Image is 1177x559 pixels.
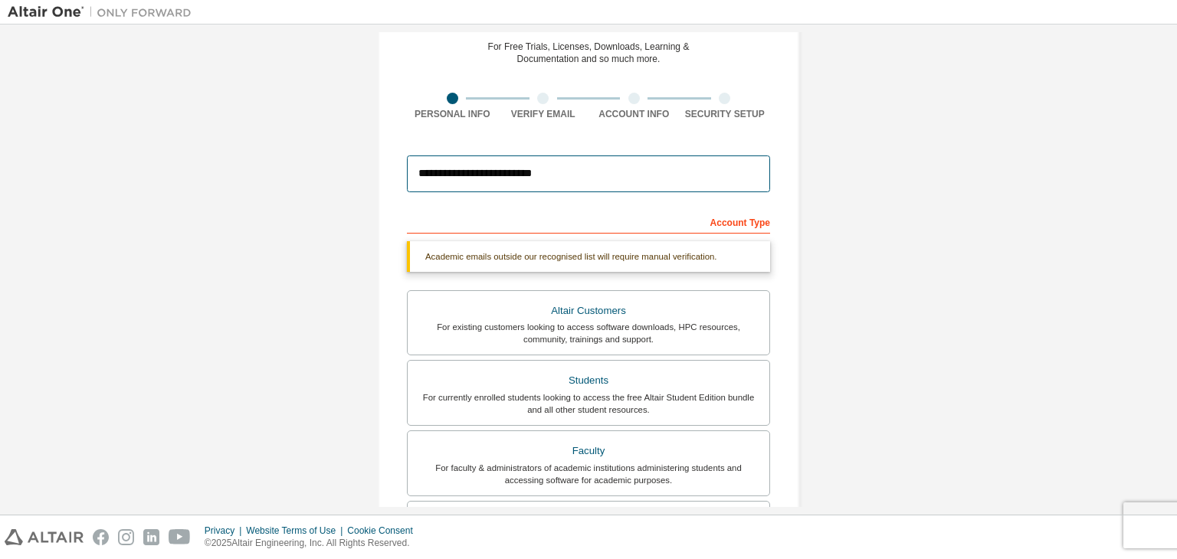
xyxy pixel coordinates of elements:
[417,300,760,322] div: Altair Customers
[5,529,84,545] img: altair_logo.svg
[246,525,347,537] div: Website Terms of Use
[407,108,498,120] div: Personal Info
[169,529,191,545] img: youtube.svg
[143,529,159,545] img: linkedin.svg
[205,537,422,550] p: © 2025 Altair Engineering, Inc. All Rights Reserved.
[417,440,760,462] div: Faculty
[498,108,589,120] div: Verify Email
[8,5,199,20] img: Altair One
[417,462,760,486] div: For faculty & administrators of academic institutions administering students and accessing softwa...
[488,41,690,65] div: For Free Trials, Licenses, Downloads, Learning & Documentation and so much more.
[407,209,770,234] div: Account Type
[417,321,760,345] div: For existing customers looking to access software downloads, HPC resources, community, trainings ...
[407,241,770,272] div: Academic emails outside our recognised list will require manual verification.
[347,525,421,537] div: Cookie Consent
[417,391,760,416] div: For currently enrolled students looking to access the free Altair Student Edition bundle and all ...
[588,108,680,120] div: Account Info
[93,529,109,545] img: facebook.svg
[680,108,771,120] div: Security Setup
[118,529,134,545] img: instagram.svg
[205,525,246,537] div: Privacy
[417,370,760,391] div: Students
